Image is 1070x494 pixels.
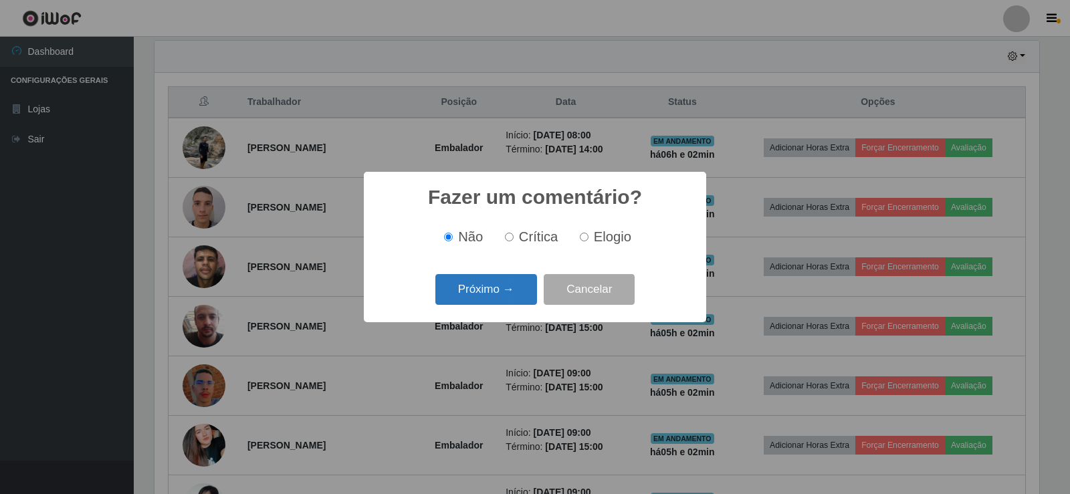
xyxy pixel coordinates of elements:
span: Não [458,229,483,244]
button: Cancelar [544,274,635,305]
input: Elogio [580,233,588,241]
input: Não [444,233,453,241]
button: Próximo → [435,274,537,305]
input: Crítica [505,233,514,241]
span: Elogio [594,229,631,244]
h2: Fazer um comentário? [428,185,642,209]
span: Crítica [519,229,558,244]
